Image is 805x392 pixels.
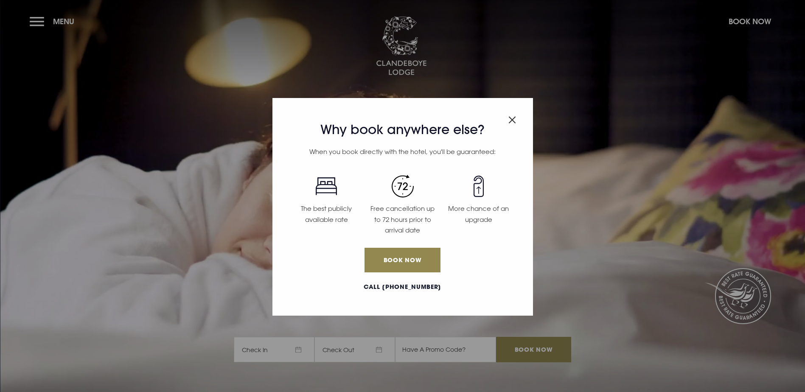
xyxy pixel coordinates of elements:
[288,122,516,137] h3: Why book anywhere else?
[365,248,440,272] a: Book Now
[508,112,516,125] button: Close modal
[288,146,516,157] p: When you book directly with the hotel, you'll be guaranteed:
[293,203,359,225] p: The best publicly available rate
[446,203,511,225] p: More chance of an upgrade
[370,203,435,236] p: Free cancellation up to 72 hours prior to arrival date
[288,283,516,291] a: Call [PHONE_NUMBER]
